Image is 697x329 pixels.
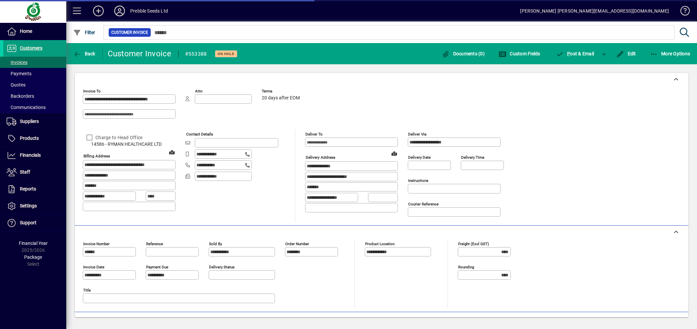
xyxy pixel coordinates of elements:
mat-label: Invoice To [83,89,101,93]
span: More Options [650,51,690,56]
a: View on map [167,147,177,157]
button: Back [72,48,97,60]
span: Terms [262,89,301,93]
mat-label: Attn [195,89,202,93]
span: Customer Invoice [111,29,148,36]
app-page-header-button: Back [66,48,103,60]
span: Financial Year [19,241,48,246]
a: Products [3,130,66,147]
span: 20 days after EOM [262,95,300,101]
mat-label: Deliver To [305,132,323,137]
mat-label: Order number [285,242,309,246]
div: Prebble Seeds Ltd [130,6,168,16]
button: Profile [109,5,130,17]
span: Backorders [7,93,34,99]
button: Filter [72,27,97,38]
mat-label: Title [83,288,91,293]
mat-label: Courier Reference [408,202,439,206]
a: Quotes [3,79,66,90]
mat-label: Instructions [408,178,428,183]
span: Custom Fields [499,51,540,56]
a: Staff [3,164,66,181]
mat-label: Freight (excl GST) [458,242,489,246]
span: P [567,51,570,56]
mat-label: Delivery date [408,155,431,160]
span: Customers [20,45,42,51]
span: Package [24,254,42,260]
mat-label: Product location [365,242,395,246]
a: Support [3,215,66,231]
button: Post & Email [553,48,598,60]
span: Staff [20,169,30,175]
div: #553388 [185,49,207,59]
a: Reports [3,181,66,197]
span: Payments [7,71,31,76]
a: View on map [389,148,400,159]
span: ost & Email [556,51,594,56]
span: Invoices [7,60,27,65]
a: Invoices [3,57,66,68]
a: Settings [3,198,66,214]
button: Add [88,5,109,17]
mat-label: Sold by [209,242,222,246]
div: [PERSON_NAME] [PERSON_NAME][EMAIL_ADDRESS][DOMAIN_NAME] [520,6,669,16]
span: Financials [20,152,41,158]
a: Communications [3,102,66,113]
mat-label: Delivery status [209,265,235,269]
span: Reports [20,186,36,192]
span: Filter [73,30,95,35]
span: Communications [7,105,46,110]
a: Backorders [3,90,66,102]
span: Quotes [7,82,26,87]
a: Suppliers [3,113,66,130]
span: Support [20,220,36,225]
mat-label: Delivery time [461,155,484,160]
mat-label: Deliver via [408,132,426,137]
span: Documents (0) [442,51,485,56]
button: Edit [615,48,638,60]
button: Custom Fields [497,48,542,60]
span: Back [73,51,95,56]
span: Home [20,28,32,34]
mat-label: Payment due [146,265,168,269]
span: Edit [616,51,636,56]
mat-label: Reference [146,242,163,246]
span: Products [20,136,39,141]
a: Financials [3,147,66,164]
span: Settings [20,203,37,208]
mat-label: Invoice date [83,265,104,269]
span: 14586 - RYMAN HEALTHCARE LTD [83,141,176,148]
button: Documents (0) [440,48,486,60]
a: Knowledge Base [675,1,689,23]
button: More Options [648,48,692,60]
mat-label: Invoice number [83,242,110,246]
span: On hold [218,52,235,56]
span: Suppliers [20,119,39,124]
mat-label: Rounding [458,265,474,269]
a: Home [3,23,66,40]
a: Payments [3,68,66,79]
div: Customer Invoice [108,48,172,59]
